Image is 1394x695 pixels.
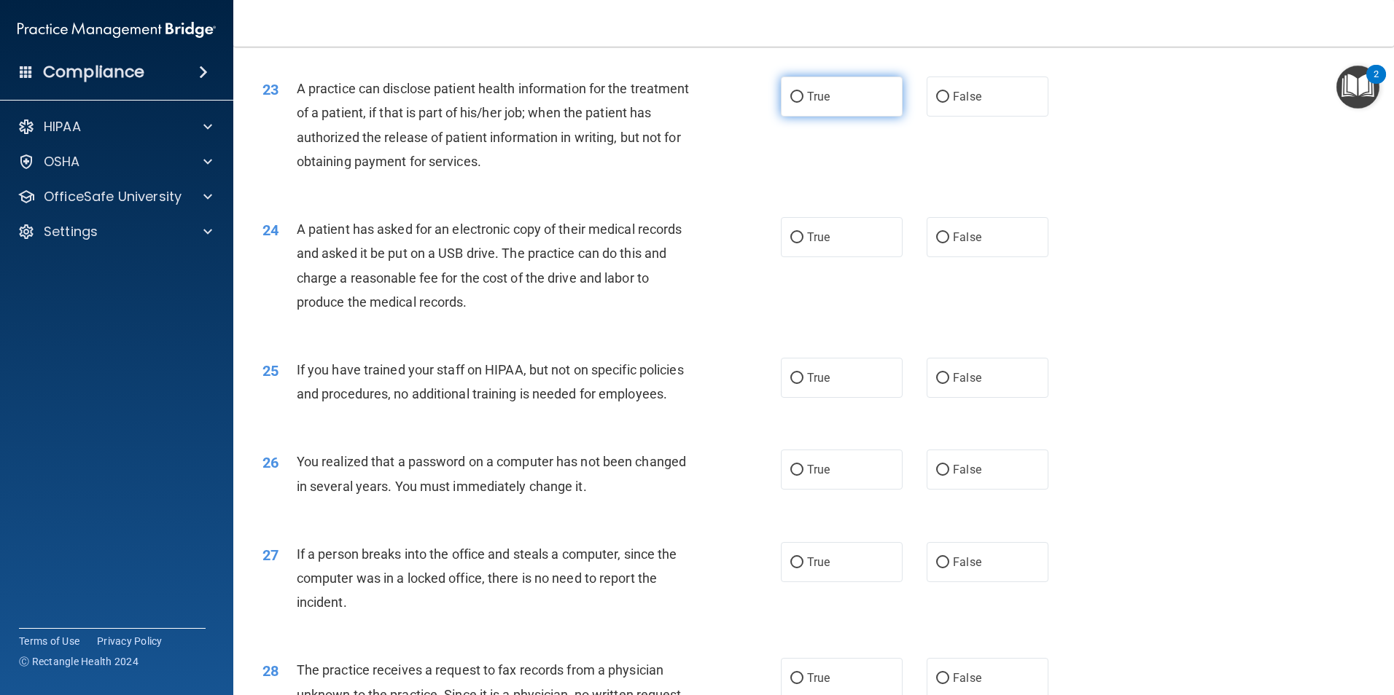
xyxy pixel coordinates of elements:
[936,557,949,568] input: False
[936,465,949,476] input: False
[790,465,803,476] input: True
[17,223,212,240] a: Settings
[807,230,830,244] span: True
[1336,66,1379,109] button: Open Resource Center, 2 new notifications
[790,92,803,103] input: True
[953,671,981,685] span: False
[953,90,981,103] span: False
[790,373,803,384] input: True
[262,662,279,680] span: 28
[97,634,163,648] a: Privacy Policy
[262,221,279,239] span: 24
[17,118,212,136] a: HIPAA
[19,654,139,669] span: Ⓒ Rectangle Health 2024
[44,188,182,205] p: OfficeSafe University
[953,555,981,569] span: False
[262,81,279,98] span: 23
[297,546,677,610] span: If a person breaks into the office and steals a computer, since the computer was in a locked offi...
[44,223,98,240] p: Settings
[262,546,279,564] span: 27
[953,371,981,385] span: False
[43,62,144,82] h4: Compliance
[262,454,279,471] span: 26
[807,371,830,385] span: True
[807,671,830,685] span: True
[790,673,803,684] input: True
[262,362,279,380] span: 25
[790,232,803,243] input: True
[19,634,79,648] a: Terms of Use
[17,153,212,170] a: OSHA
[790,557,803,568] input: True
[936,373,949,384] input: False
[44,153,80,170] p: OSHA
[1321,594,1377,650] iframe: Drift Widget Chat Controller
[807,463,830,476] span: True
[807,90,830,103] span: True
[936,92,949,103] input: False
[936,673,949,684] input: False
[936,232,949,243] input: False
[297,454,686,493] span: You realized that a password on a computer has not been changed in several years. You must immedi...
[297,221,682,310] span: A patient has asked for an electronic copy of their medical records and asked it be put on a USB ...
[1374,74,1379,93] div: 2
[17,188,212,205] a: OfficeSafe University
[807,555,830,569] span: True
[297,362,684,401] span: If you have trained your staff on HIPAA, but not on specific policies and procedures, no addition...
[17,15,216,44] img: PMB logo
[953,230,981,244] span: False
[953,463,981,476] span: False
[44,118,81,136] p: HIPAA
[297,81,690,169] span: A practice can disclose patient health information for the treatment of a patient, if that is par...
